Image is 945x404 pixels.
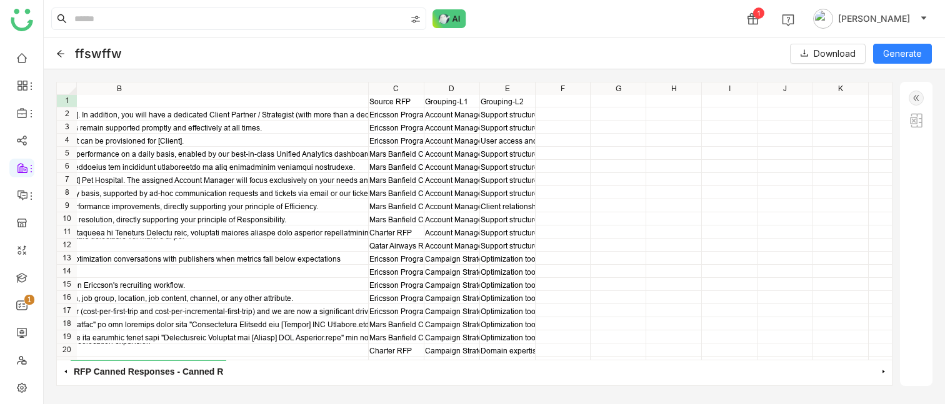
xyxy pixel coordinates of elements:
[57,160,77,171] div: 6
[369,307,423,316] div: Ericsson Programmatic RFP
[75,46,122,61] div: ffswffw
[481,136,534,145] div: User access and roles
[481,293,534,303] div: Optimization tools, A/B testing, pacing, local delivery
[425,293,479,303] div: Campaign Strategy & Optimization
[425,254,479,264] div: Campaign Strategy & Optimization
[481,320,534,329] div: Optimization tools, A/B testing, pacing, local delivery
[813,9,833,29] img: avatar
[57,226,77,237] div: 11
[57,147,77,158] div: 5
[57,331,77,342] div: 19
[57,187,77,197] div: 8
[481,202,534,211] div: Client relationship success
[369,123,423,132] div: Ericsson Programmatic RFP
[814,47,856,61] span: Download
[425,110,479,119] div: Account Management & Client Support
[480,83,535,94] div: E
[369,162,423,172] div: Mars Banfield Career Site RFP
[873,44,932,64] button: Generate
[57,200,77,210] div: 9
[883,47,922,61] span: Generate
[411,14,421,24] img: search-type.svg
[481,346,534,355] div: Domain expertise
[432,9,466,28] img: ask-buddy-normal.svg
[27,293,32,306] p: 1
[57,95,77,106] div: 1
[838,12,910,26] span: [PERSON_NAME]
[57,305,77,315] div: 17
[57,292,77,302] div: 16
[424,83,479,94] div: D
[909,113,924,128] img: excel.svg
[369,136,423,145] div: Ericsson Programmatic RFP
[11,9,33,31] img: logo
[481,359,534,368] div: Optimization tools, A/B testing, pacing, local delivery
[369,346,423,355] div: Charter RFP
[591,83,646,94] div: G
[57,357,77,368] div: 21
[425,189,479,198] div: Account Management & Client Support
[369,320,423,329] div: Mars Banfield Career Site RFP
[425,241,479,250] div: Account Management & Client Support
[425,175,479,185] div: Account Management & Client Support
[425,97,479,106] div: Grouping-L1
[24,295,34,305] nz-badge-sup: 1
[57,213,77,224] div: 10
[782,14,794,26] img: help.svg
[481,110,534,119] div: Support structure, SLAs, account planning
[369,267,423,277] div: Ericsson Programmatic RFP
[57,121,77,132] div: 3
[481,254,534,264] div: Optimization tools, A/B testing, pacing, local delivery
[481,307,534,316] div: Optimization tools, A/B testing, pacing, local delivery
[369,280,423,290] div: Ericsson Programmatic RFP
[369,215,423,224] div: Mars Banfield Career Site RFP
[57,239,77,250] div: 12
[369,149,423,159] div: Mars Banfield Career Site RFP
[425,162,479,172] div: Account Management & Client Support
[790,44,866,64] button: Download
[425,228,479,237] div: Account Management & Client Support
[57,265,77,276] div: 14
[481,333,534,342] div: Optimization tools, A/B testing, pacing, local delivery
[481,280,534,290] div: Optimization tools, A/B testing, pacing, local delivery
[369,175,423,185] div: Mars Banfield Career Site RFP
[813,83,868,94] div: K
[369,359,423,368] div: Charter RFP
[425,267,479,277] div: Campaign Strategy & Optimization
[425,123,479,132] div: Account Management & Client Support
[481,123,534,132] div: Support structure, SLAs, account planning
[57,108,77,119] div: 2
[369,293,423,303] div: Ericsson Programmatic RFP
[481,97,534,106] div: Grouping-L2
[57,134,77,145] div: 4
[481,175,534,185] div: Support structure, SLAs, account planning
[369,110,423,119] div: Ericsson Programmatic RFP
[481,162,534,172] div: Support structure, SLAs, account planning
[57,344,77,355] div: 20
[869,83,924,94] div: L
[481,215,534,224] div: Support structure, SLAs, account planning
[369,202,423,211] div: Mars Banfield Career Site RFP
[369,189,423,198] div: Mars Banfield Career Site RFP
[425,307,479,316] div: Campaign Strategy & Optimization
[369,97,423,106] div: Source RFP
[425,136,479,145] div: Account Management & Client Support
[425,149,479,159] div: Account Management & Client Support
[369,333,423,342] div: Mars Banfield Career Site RFP
[481,149,534,159] div: Support structure, SLAs, account planning
[753,7,764,19] div: 1
[757,83,812,94] div: J
[536,83,591,94] div: F
[57,278,77,289] div: 15
[425,359,479,368] div: Campaign Strategy & Optimization
[369,241,423,250] div: Qatar Airways RFP
[57,252,77,263] div: 13
[481,189,534,198] div: Support structure, SLAs, account planning
[369,228,423,237] div: Charter RFP
[425,215,479,224] div: Account Management & Client Support
[57,318,77,328] div: 18
[425,320,479,329] div: Campaign Strategy & Optimization
[646,83,701,94] div: H
[369,254,423,264] div: Ericsson Programmatic RFP
[481,241,534,250] div: Support structure, SLAs, account planning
